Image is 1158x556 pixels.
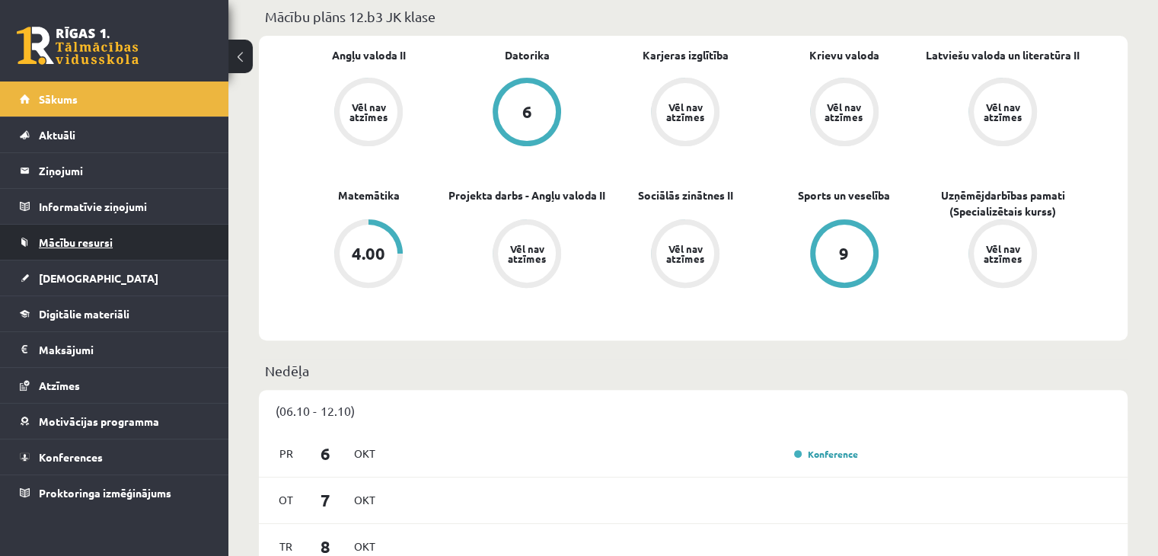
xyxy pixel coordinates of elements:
[20,117,209,152] a: Aktuāli
[289,78,448,149] a: Vēl nav atzīmes
[39,153,209,188] legend: Ziņojumi
[39,450,103,464] span: Konferences
[265,360,1121,381] p: Nedēļa
[20,225,209,260] a: Mācību resursi
[289,219,448,291] a: 4.00
[39,332,209,367] legend: Maksājumi
[606,219,764,291] a: Vēl nav atzīmes
[20,475,209,510] a: Proktoringa izmēģinājums
[522,104,532,120] div: 6
[17,27,139,65] a: Rīgas 1. Tālmācības vidusskola
[39,271,158,285] span: [DEMOGRAPHIC_DATA]
[20,368,209,403] a: Atzīmes
[794,448,858,460] a: Konference
[39,307,129,321] span: Digitālie materiāli
[259,390,1128,431] div: (06.10 - 12.10)
[765,78,924,149] a: Vēl nav atzīmes
[349,488,381,512] span: Okt
[270,442,302,465] span: Pr
[924,187,1082,219] a: Uzņēmējdarbības pamati (Specializētais kurss)
[505,47,550,63] a: Datorika
[798,187,890,203] a: Sports un veselība
[765,219,924,291] a: 9
[448,219,606,291] a: Vēl nav atzīmes
[20,260,209,296] a: [DEMOGRAPHIC_DATA]
[448,187,605,203] a: Projekta darbs - Angļu valoda II
[338,187,400,203] a: Matemātika
[924,78,1082,149] a: Vēl nav atzīmes
[981,244,1024,264] div: Vēl nav atzīmes
[349,442,381,465] span: Okt
[265,6,1121,27] p: Mācību plāns 12.b3 JK klase
[39,379,80,392] span: Atzīmes
[606,78,764,149] a: Vēl nav atzīmes
[643,47,729,63] a: Karjeras izglītība
[664,244,707,264] div: Vēl nav atzīmes
[270,488,302,512] span: Ot
[20,296,209,331] a: Digitālie materiāli
[638,187,733,203] a: Sociālās zinātnes II
[981,102,1024,122] div: Vēl nav atzīmes
[839,245,849,262] div: 9
[924,219,1082,291] a: Vēl nav atzīmes
[20,81,209,117] a: Sākums
[39,235,113,249] span: Mācību resursi
[20,332,209,367] a: Maksājumi
[39,414,159,428] span: Motivācijas programma
[823,102,866,122] div: Vēl nav atzīmes
[39,486,171,500] span: Proktoringa izmēģinājums
[352,245,385,262] div: 4.00
[664,102,707,122] div: Vēl nav atzīmes
[20,153,209,188] a: Ziņojumi
[926,47,1080,63] a: Latviešu valoda un literatūra II
[506,244,548,264] div: Vēl nav atzīmes
[39,189,209,224] legend: Informatīvie ziņojumi
[332,47,406,63] a: Angļu valoda II
[448,78,606,149] a: 6
[809,47,879,63] a: Krievu valoda
[347,102,390,122] div: Vēl nav atzīmes
[302,441,349,466] span: 6
[20,189,209,224] a: Informatīvie ziņojumi
[20,404,209,439] a: Motivācijas programma
[20,439,209,475] a: Konferences
[39,92,78,106] span: Sākums
[302,487,349,513] span: 7
[39,128,75,142] span: Aktuāli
